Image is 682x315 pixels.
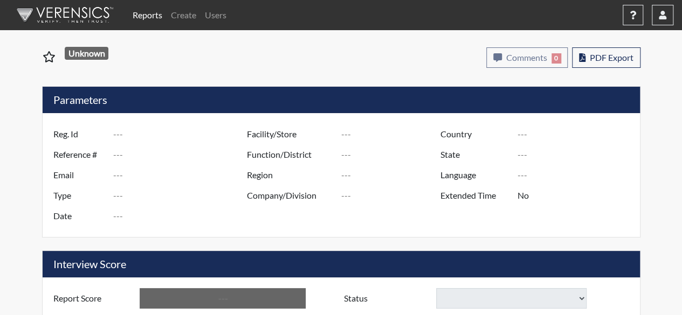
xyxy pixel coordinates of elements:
input: --- [518,165,637,185]
input: --- [113,165,250,185]
input: --- [341,124,443,144]
label: Region [239,165,341,185]
input: --- [113,185,250,206]
label: Facility/Store [239,124,341,144]
input: --- [113,124,250,144]
label: Extended Time [432,185,518,206]
span: Comments [506,52,547,62]
input: --- [341,185,443,206]
label: Reg. Id [45,124,113,144]
button: Comments0 [486,47,568,68]
a: Create [167,4,201,26]
h5: Parameters [43,87,640,113]
label: Email [45,165,113,185]
a: Reports [128,4,167,26]
input: --- [518,124,637,144]
label: Reference # [45,144,113,165]
label: Function/District [239,144,341,165]
label: Language [432,165,518,185]
a: Users [201,4,231,26]
input: --- [113,144,250,165]
input: --- [341,144,443,165]
label: Country [432,124,518,144]
label: Company/Division [239,185,341,206]
span: 0 [552,53,561,63]
div: Document a decision to hire or decline a candiate [336,288,637,309]
h5: Interview Score [43,251,640,277]
label: Type [45,185,113,206]
input: --- [113,206,250,226]
input: --- [518,185,637,206]
span: PDF Export [590,52,633,62]
input: --- [518,144,637,165]
label: Status [336,288,436,309]
span: Unknown [65,47,108,60]
input: --- [341,165,443,185]
button: PDF Export [572,47,640,68]
label: Date [45,206,113,226]
input: --- [140,288,306,309]
label: State [432,144,518,165]
label: Report Score [45,288,140,309]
